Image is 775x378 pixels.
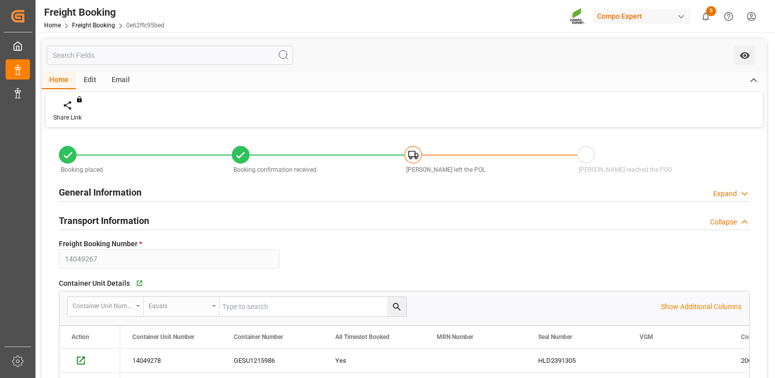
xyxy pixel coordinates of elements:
[59,239,142,249] span: Freight Booking Number
[220,297,406,316] input: Type to search
[104,72,137,89] div: Email
[44,22,61,29] a: Home
[538,333,572,341] span: Seal Number
[59,185,142,199] h2: General Information
[44,5,164,20] div: Freight Booking
[234,333,283,341] span: Container Number
[579,166,672,173] span: [PERSON_NAME] reached the POD
[570,8,586,25] img: Screenshot%202023-09-29%20at%2010.02.21.png_1712312052.png
[59,278,130,289] span: Container Unit Details
[144,297,220,316] button: open menu
[72,22,115,29] a: Freight Booking
[335,333,390,341] span: All Timeslot Booked
[47,46,293,65] input: Search Fields
[661,301,742,312] p: Show Additional Columns
[132,333,194,341] span: Container Unit Number
[72,333,89,341] div: Action
[61,166,103,173] span: Booking placed
[713,188,737,199] div: Expand
[149,299,208,311] div: Equals
[222,349,323,372] div: GESU1215986
[335,349,412,372] div: Yes
[593,9,690,24] div: Compo Expert
[710,217,737,228] div: Collapse
[67,297,144,316] button: open menu
[76,72,104,89] div: Edit
[526,349,627,372] div: HLD2391305
[640,333,653,341] span: VGM
[42,72,76,89] div: Home
[73,299,132,311] div: Container Unit Number
[387,297,406,316] button: search button
[593,7,694,26] button: Compo Expert
[59,214,149,228] h2: Transport Information
[717,5,740,28] button: Help Center
[706,6,716,16] span: 5
[734,46,755,65] button: open menu
[59,349,120,373] div: Press SPACE to select this row.
[694,5,717,28] button: show 5 new notifications
[120,349,222,372] div: 14049278
[233,166,316,173] span: Booking confirmation received
[437,333,473,341] span: MRN Number
[406,166,485,173] span: [PERSON_NAME] left the POL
